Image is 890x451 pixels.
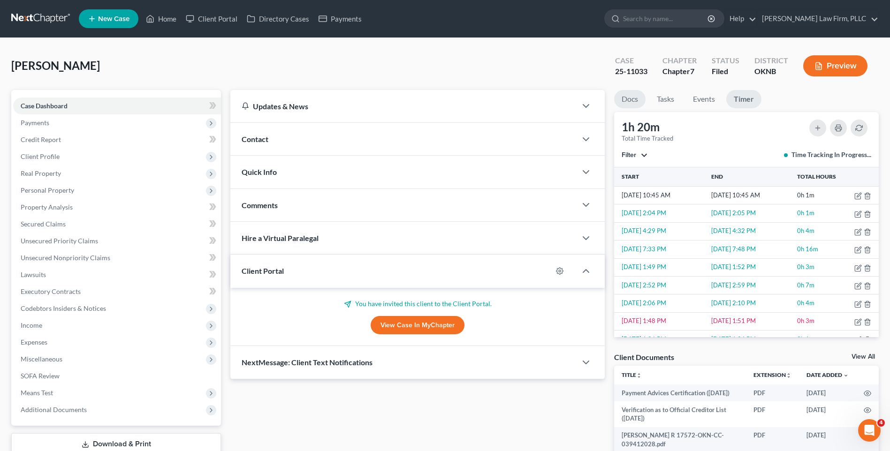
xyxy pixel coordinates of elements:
[709,167,795,186] th: End
[709,186,795,204] td: [DATE] 10:45 AM
[662,55,697,66] div: Chapter
[614,276,709,294] td: [DATE] 2:52 PM
[21,271,46,278] span: Lawsuits
[13,368,221,384] a: SOFA Review
[797,191,814,199] span: 0h 1m
[614,167,709,186] th: Start
[726,90,761,108] a: Timer
[181,10,242,27] a: Client Portal
[614,186,709,204] td: [DATE] 10:45 AM
[649,90,682,108] a: Tasks
[21,169,61,177] span: Real Property
[709,294,795,312] td: [DATE] 2:10 PM
[615,55,647,66] div: Case
[242,10,314,27] a: Directory Cases
[712,66,739,77] div: Filed
[709,258,795,276] td: [DATE] 1:52 PM
[614,204,709,222] td: [DATE] 2:04 PM
[622,151,636,159] span: Filter
[806,371,849,378] a: Date Added expand_more
[803,55,867,76] button: Preview
[843,373,849,378] i: expand_more
[13,283,221,300] a: Executory Contracts
[797,209,814,217] span: 0h 1m
[13,233,221,249] a: Unsecured Priority Claims
[712,55,739,66] div: Status
[614,90,646,108] a: Docs
[799,401,856,427] td: [DATE]
[797,299,814,307] span: 0h 4m
[709,312,795,330] td: [DATE] 1:51 PM
[13,249,221,266] a: Unsecured Nonpriority Claims
[614,258,709,276] td: [DATE] 1:49 PM
[614,331,709,348] td: [DATE] 1:26 PM
[852,353,875,360] a: View All
[709,222,795,240] td: [DATE] 4:32 PM
[98,15,129,23] span: New Case
[784,150,871,159] div: Time Tracking In Progress...
[797,335,814,343] span: 0h 1m
[242,201,278,210] span: Comments
[622,152,647,158] button: Filter
[242,233,319,242] span: Hire a Virtual Paralegal
[614,384,746,401] td: Payment Advices Certification ([DATE])
[797,227,814,234] span: 0h 4m
[242,358,373,367] span: NextMessage: Client Text Notifications
[21,102,68,110] span: Case Dashboard
[21,287,81,295] span: Executory Contracts
[754,55,788,66] div: District
[13,131,221,148] a: Credit Report
[709,276,795,294] td: [DATE] 2:59 PM
[11,59,100,72] span: [PERSON_NAME]
[858,419,881,442] iframe: Intercom live chat
[21,220,66,228] span: Secured Claims
[725,10,756,27] a: Help
[622,135,673,143] div: Total Time Tracked
[615,66,647,77] div: 25-11033
[685,90,723,108] a: Events
[21,152,60,160] span: Client Profile
[797,263,814,271] span: 0h 3m
[21,237,98,245] span: Unsecured Priority Claims
[709,241,795,258] td: [DATE] 7:48 PM
[21,135,61,143] span: Credit Report
[614,241,709,258] td: [DATE] 7:33 PM
[623,10,709,27] input: Search by name...
[21,389,53,397] span: Means Test
[797,245,818,253] span: 0h 16m
[141,10,181,27] a: Home
[786,373,791,378] i: unfold_more
[21,338,47,346] span: Expenses
[314,10,366,27] a: Payments
[614,222,709,240] td: [DATE] 4:29 PM
[21,186,74,194] span: Personal Property
[746,401,799,427] td: PDF
[13,199,221,216] a: Property Analysis
[797,281,814,289] span: 0h 7m
[636,373,642,378] i: unfold_more
[21,355,62,363] span: Miscellaneous
[799,384,856,401] td: [DATE]
[13,266,221,283] a: Lawsuits
[242,135,268,143] span: Contact
[614,294,709,312] td: [DATE] 2:06 PM
[709,204,795,222] td: [DATE] 2:05 PM
[746,384,799,401] td: PDF
[614,352,674,362] div: Client Documents
[795,167,879,186] th: Total Hours
[21,119,49,127] span: Payments
[757,10,878,27] a: [PERSON_NAME] Law Firm, PLLC
[754,66,788,77] div: OKNB
[877,419,885,427] span: 4
[21,321,42,329] span: Income
[242,299,593,308] p: You have invited this client to the Client Portal.
[662,66,697,77] div: Chapter
[13,98,221,114] a: Case Dashboard
[797,317,814,324] span: 0h 3m
[622,120,673,135] div: 1h 20m
[242,167,277,176] span: Quick Info
[690,67,694,75] span: 7
[622,371,642,378] a: Titleunfold_more
[709,331,795,348] td: [DATE] 1:26 PM
[242,101,565,111] div: Updates & News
